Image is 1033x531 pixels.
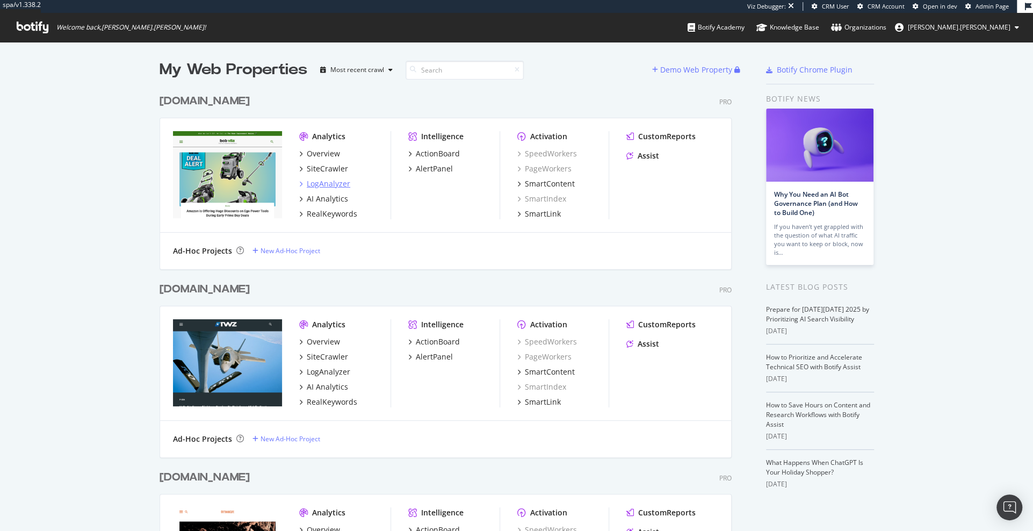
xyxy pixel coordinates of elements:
[525,397,561,407] div: SmartLink
[626,507,696,518] a: CustomReports
[517,178,575,189] a: SmartContent
[766,374,874,384] div: [DATE]
[416,336,460,347] div: ActionBoard
[747,2,786,11] div: Viz Debugger:
[525,178,575,189] div: SmartContent
[517,382,566,392] div: SmartIndex
[517,148,577,159] a: SpeedWorkers
[421,131,464,142] div: Intelligence
[307,163,348,174] div: SiteCrawler
[307,148,340,159] div: Overview
[517,367,575,377] a: SmartContent
[822,2,849,10] span: CRM User
[996,494,1022,520] div: Open Intercom Messenger
[766,281,874,293] div: Latest Blog Posts
[688,13,745,42] a: Botify Academy
[416,351,453,362] div: AlertPanel
[756,22,819,33] div: Knowledge Base
[913,2,957,11] a: Open in dev
[660,64,732,75] div: Demo Web Property
[719,473,732,483] div: Pro
[408,148,460,159] a: ActionBoard
[638,319,696,330] div: CustomReports
[517,351,572,362] a: PageWorkers
[638,507,696,518] div: CustomReports
[299,209,357,219] a: RealKeywords
[530,319,567,330] div: Activation
[173,434,232,444] div: Ad-Hoc Projects
[307,209,357,219] div: RealKeywords
[766,432,874,441] div: [DATE]
[719,97,732,106] div: Pro
[766,93,874,105] div: Botify news
[626,131,696,142] a: CustomReports
[173,131,282,218] img: bobvila.com
[530,507,567,518] div: Activation
[774,223,865,257] div: If you haven’t yet grappled with the question of what AI traffic you want to keep or block, now is…
[831,22,886,33] div: Organizations
[299,193,348,204] a: AI Analytics
[330,67,384,73] div: Most recent crawl
[160,470,250,485] div: [DOMAIN_NAME]
[299,382,348,392] a: AI Analytics
[517,209,561,219] a: SmartLink
[307,193,348,204] div: AI Analytics
[626,319,696,330] a: CustomReports
[868,2,905,10] span: CRM Account
[299,178,350,189] a: LogAnalyzer
[173,319,282,406] img: twz.com
[252,434,320,443] a: New Ad-Hoc Project
[416,163,453,174] div: AlertPanel
[517,397,561,407] a: SmartLink
[408,163,453,174] a: AlertPanel
[517,163,572,174] a: PageWorkers
[766,458,863,477] a: What Happens When ChatGPT Is Your Holiday Shopper?
[160,59,307,81] div: My Web Properties
[766,353,862,371] a: How to Prioritize and Accelerate Technical SEO with Botify Assist
[160,282,254,297] a: [DOMAIN_NAME]
[766,479,874,489] div: [DATE]
[307,382,348,392] div: AI Analytics
[421,507,464,518] div: Intelligence
[923,2,957,10] span: Open in dev
[652,65,734,74] a: Demo Web Property
[777,64,853,75] div: Botify Chrome Plugin
[299,148,340,159] a: Overview
[766,64,853,75] a: Botify Chrome Plugin
[766,109,873,182] img: Why You Need an AI Bot Governance Plan (and How to Build One)
[299,163,348,174] a: SiteCrawler
[299,397,357,407] a: RealKeywords
[307,351,348,362] div: SiteCrawler
[525,209,561,219] div: SmartLink
[312,131,345,142] div: Analytics
[857,2,905,11] a: CRM Account
[261,434,320,443] div: New Ad-Hoc Project
[517,336,577,347] div: SpeedWorkers
[908,23,1010,32] span: ryan.flanagan
[638,339,659,349] div: Assist
[307,397,357,407] div: RealKeywords
[774,190,858,217] a: Why You Need an AI Bot Governance Plan (and How to Build One)
[173,246,232,256] div: Ad-Hoc Projects
[299,336,340,347] a: Overview
[626,339,659,349] a: Assist
[307,178,350,189] div: LogAnalyzer
[638,131,696,142] div: CustomReports
[517,193,566,204] a: SmartIndex
[626,150,659,161] a: Assist
[56,23,206,32] span: Welcome back, [PERSON_NAME].[PERSON_NAME] !
[406,61,524,80] input: Search
[831,13,886,42] a: Organizations
[307,336,340,347] div: Overview
[160,94,254,109] a: [DOMAIN_NAME]
[408,351,453,362] a: AlertPanel
[312,507,345,518] div: Analytics
[160,94,250,109] div: [DOMAIN_NAME]
[719,285,732,295] div: Pro
[316,61,397,78] button: Most recent crawl
[766,326,874,336] div: [DATE]
[766,305,869,324] a: Prepare for [DATE][DATE] 2025 by Prioritizing AI Search Visibility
